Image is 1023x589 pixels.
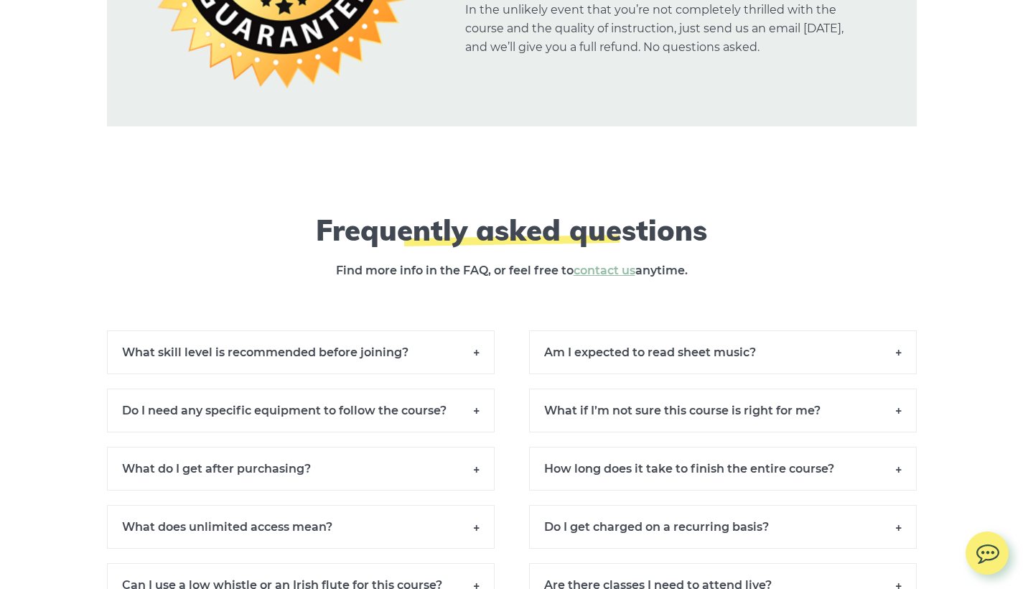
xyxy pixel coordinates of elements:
[107,447,495,491] h6: What do I get after purchasing?
[529,447,917,491] h6: How long does it take to finish the entire course?
[336,264,688,277] strong: Find more info in the FAQ, or feel free to anytime.
[529,505,917,549] h6: Do I get charged on a recurring basis?
[529,389,917,432] h6: What if I’m not sure this course is right for me?
[574,264,635,277] a: contact us
[107,505,495,549] h6: What does unlimited access mean?
[529,330,917,374] h6: Am I expected to read sheet music?
[250,213,774,247] h2: Frequently asked questions
[966,532,1009,568] img: chat.svg
[107,389,495,432] h6: Do I need any specific equipment to follow the course?
[107,330,495,374] h6: What skill level is recommended before joining?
